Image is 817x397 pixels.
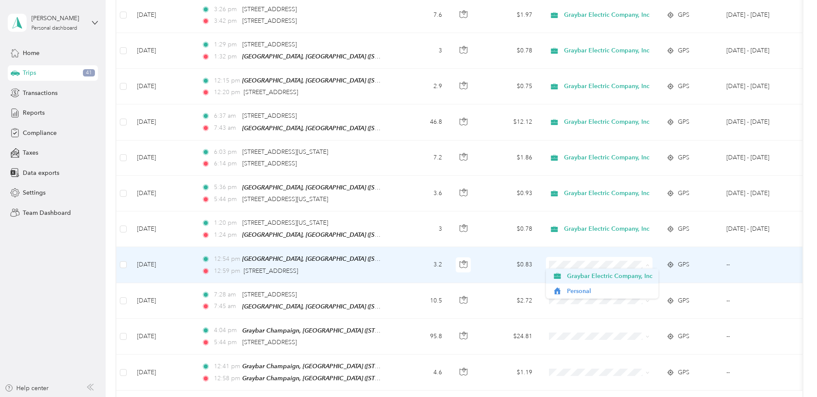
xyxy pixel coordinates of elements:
span: [STREET_ADDRESS] [242,17,297,24]
td: [DATE] [130,247,195,283]
span: [STREET_ADDRESS][US_STATE] [242,219,328,226]
span: Home [23,49,40,58]
span: Graybar Champaign, [GEOGRAPHIC_DATA] ([STREET_ADDRESS][US_STATE]) [242,327,452,334]
td: [DATE] [130,69,195,104]
span: Graybar Champaign, [GEOGRAPHIC_DATA] ([STREET_ADDRESS][US_STATE]) [242,363,452,370]
span: [STREET_ADDRESS][US_STATE] [242,148,328,156]
span: [STREET_ADDRESS] [242,160,297,167]
td: Aug 1 - 31, 2025 [719,211,798,247]
span: Transactions [23,89,58,98]
span: Graybar Electric Company, Inc [564,10,649,20]
iframe: Everlance-gr Chat Button Frame [769,349,817,397]
span: Graybar Electric Company, Inc [564,224,649,234]
span: [GEOGRAPHIC_DATA], [GEOGRAPHIC_DATA] ([STREET_ADDRESS][US_STATE]) [242,303,455,310]
td: 7.2 [392,140,449,176]
span: Taxes [23,148,38,157]
td: 10.5 [392,283,449,319]
span: 7:28 am [214,290,238,299]
td: $24.81 [479,319,539,354]
td: [DATE] [130,176,195,211]
span: GPS [678,117,689,127]
td: $0.93 [479,176,539,211]
span: [STREET_ADDRESS] [244,267,298,275]
span: GPS [678,224,689,234]
span: Graybar Electric Company, Inc [564,117,649,127]
td: 4.6 [392,354,449,391]
td: 3.2 [392,247,449,283]
span: [STREET_ADDRESS][US_STATE] [242,195,328,203]
td: 3 [392,33,449,69]
span: 5:44 pm [214,338,238,347]
span: [STREET_ADDRESS] [242,41,297,48]
td: $0.75 [479,69,539,104]
td: 95.8 [392,319,449,354]
span: Reports [23,108,45,117]
td: [DATE] [130,211,195,247]
span: Settings [23,188,46,197]
span: GPS [678,10,689,20]
span: 5:36 pm [214,183,238,192]
span: [STREET_ADDRESS] [244,89,298,96]
span: [GEOGRAPHIC_DATA], [GEOGRAPHIC_DATA] ([STREET_ADDRESS][US_STATE]) [242,255,455,263]
span: 4:04 pm [214,326,238,335]
td: -- [719,319,798,354]
span: Data exports [23,168,59,177]
span: GPS [678,153,689,162]
span: 3:42 pm [214,16,238,26]
span: 1:20 pm [214,218,238,228]
td: Aug 1 - 31, 2025 [719,140,798,176]
span: 12:20 pm [214,88,240,97]
td: [DATE] [130,283,195,319]
span: [STREET_ADDRESS] [242,112,297,119]
span: GPS [678,46,689,55]
span: 12:54 pm [214,254,238,264]
td: $1.86 [479,140,539,176]
td: -- [719,283,798,319]
span: Graybar Electric Company, Inc [567,272,652,281]
span: GPS [678,368,689,377]
td: $12.12 [479,104,539,140]
td: [DATE] [130,354,195,391]
span: GPS [678,189,689,198]
td: Aug 1 - 31, 2025 [719,176,798,211]
span: 6:37 am [214,111,238,121]
td: $0.78 [479,211,539,247]
td: $0.78 [479,33,539,69]
span: GPS [678,260,689,269]
span: 12:58 pm [214,374,238,383]
td: $1.19 [479,354,539,391]
span: 1:32 pm [214,52,238,61]
td: $0.83 [479,247,539,283]
div: Personal dashboard [31,26,77,31]
td: 46.8 [392,104,449,140]
span: Graybar Electric Company, Inc [564,82,649,91]
span: 12:59 pm [214,266,240,276]
span: Graybar Electric Company, Inc [564,46,649,55]
span: 12:41 pm [214,362,238,371]
span: Graybar Electric Company, Inc [564,153,649,162]
span: [GEOGRAPHIC_DATA], [GEOGRAPHIC_DATA] ([STREET_ADDRESS][US_STATE]) [242,125,455,132]
span: Team Dashboard [23,208,71,217]
span: [GEOGRAPHIC_DATA], [GEOGRAPHIC_DATA] ([STREET_ADDRESS][US_STATE]) [242,77,455,84]
span: [GEOGRAPHIC_DATA], [GEOGRAPHIC_DATA] ([STREET_ADDRESS][US_STATE]) [242,184,455,191]
td: $2.72 [479,283,539,319]
td: [DATE] [130,104,195,140]
td: 2.9 [392,69,449,104]
span: 6:03 pm [214,147,238,157]
span: 6:14 pm [214,159,238,168]
td: -- [719,354,798,391]
span: 7:45 am [214,302,238,311]
span: 7:43 am [214,123,238,133]
span: Graybar Electric Company, Inc [564,189,649,198]
td: [DATE] [130,140,195,176]
span: 41 [83,69,95,77]
td: 3.6 [392,176,449,211]
span: [GEOGRAPHIC_DATA], [GEOGRAPHIC_DATA] ([STREET_ADDRESS][US_STATE]) [242,231,455,238]
td: Aug 1 - 31, 2025 [719,104,798,140]
span: 5:44 pm [214,195,238,204]
span: GPS [678,296,689,305]
span: Graybar Champaign, [GEOGRAPHIC_DATA] ([STREET_ADDRESS][US_STATE]) [242,375,452,382]
span: Personal [567,287,652,296]
span: Compliance [23,128,57,137]
td: [DATE] [130,319,195,354]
